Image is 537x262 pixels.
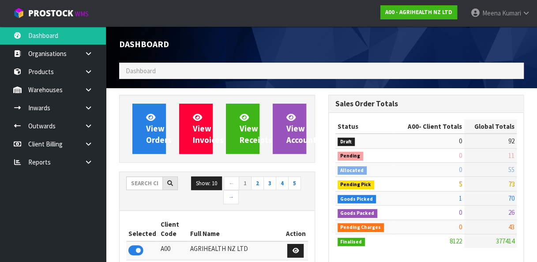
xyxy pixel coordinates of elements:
[459,151,462,160] span: 0
[338,209,378,218] span: Goods Packed
[119,39,169,49] span: Dashboard
[338,238,365,247] span: Finalised
[191,176,222,191] button: Show: 10
[338,195,376,204] span: Goods Picked
[338,223,384,232] span: Pending Charges
[508,165,514,174] span: 55
[380,5,457,19] a: A00 - AGRIHEALTH NZ LTD
[126,67,156,75] span: Dashboard
[502,9,521,17] span: Kumari
[158,241,188,260] td: A00
[338,138,355,146] span: Draft
[508,137,514,145] span: 92
[224,176,308,206] nav: Page navigation
[508,151,514,160] span: 11
[223,190,239,204] a: →
[335,120,395,134] th: Status
[75,10,89,18] small: WMS
[240,112,272,145] span: View Receipts
[459,208,462,217] span: 0
[276,176,289,191] a: 4
[193,112,224,145] span: View Invoices
[459,137,462,145] span: 0
[283,217,308,241] th: Action
[408,122,419,131] span: A00
[179,104,213,154] a: ViewInvoices
[450,237,462,245] span: 8122
[508,223,514,231] span: 43
[28,7,73,19] span: ProStock
[459,194,462,202] span: 1
[508,194,514,202] span: 70
[126,176,163,190] input: Search clients
[482,9,500,17] span: Meena
[132,104,166,154] a: ViewOrders
[273,104,306,154] a: ViewAccounts
[335,100,517,108] h3: Sales Order Totals
[126,217,158,241] th: Selected
[395,120,464,134] th: - Client Totals
[263,176,276,191] a: 3
[338,152,364,161] span: Pending
[385,8,452,16] strong: A00 - AGRIHEALTH NZ LTD
[226,104,259,154] a: ViewReceipts
[459,165,462,174] span: 0
[459,180,462,188] span: 5
[286,112,320,145] span: View Accounts
[13,7,24,19] img: cube-alt.png
[224,176,239,191] a: ←
[158,217,188,241] th: Client Code
[338,166,367,175] span: Allocated
[459,223,462,231] span: 0
[496,237,514,245] span: 377414
[288,176,301,191] a: 5
[508,180,514,188] span: 73
[188,217,283,241] th: Full Name
[508,208,514,217] span: 26
[338,180,375,189] span: Pending Pick
[146,112,172,145] span: View Orders
[251,176,264,191] a: 2
[188,241,283,260] td: AGRIHEALTH NZ LTD
[464,120,517,134] th: Global Totals
[239,176,252,191] a: 1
